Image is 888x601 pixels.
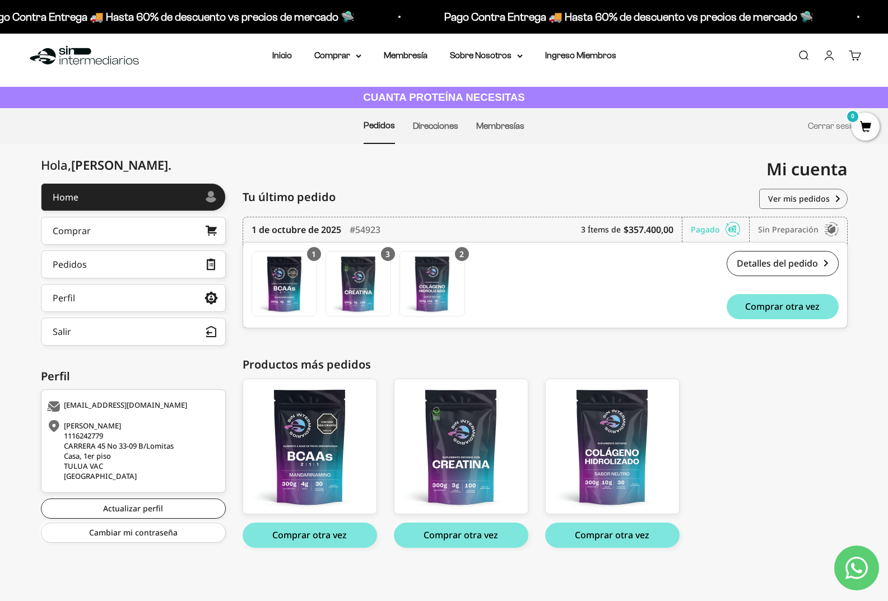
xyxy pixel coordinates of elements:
div: 3 Ítems de [581,217,682,242]
a: 0 [852,122,880,134]
a: Home [41,183,226,211]
div: Sin preparación [758,217,839,242]
button: Salir [41,318,226,346]
a: Cambiar mi contraseña [41,523,226,543]
a: Inicio [272,50,292,60]
a: Membresía [384,50,427,60]
a: Creatina Monohidrato - 300g [326,251,391,316]
div: Home [53,193,78,202]
button: Comprar otra vez [243,523,377,548]
a: Creatina Monohidrato - 300g [394,379,528,514]
img: Translation missing: es.Creatina Monohidrato - 300g [326,251,390,316]
summary: Sobre Nosotros [450,48,523,63]
div: 1 [307,247,321,261]
a: BCAAs sabor Limón - Mandarina (2:1:1) [243,379,377,514]
summary: Comprar [314,48,361,63]
span: [PERSON_NAME] [71,156,171,173]
img: Translation missing: es.Colágeno Hidrolizado - 300g [400,251,464,316]
div: Perfil [41,368,226,385]
a: Pedidos [41,250,226,278]
div: Pedidos [53,260,87,269]
img: colageno_01_e03c224b-442a-42c4-94f4-6330c5066a10_large.png [546,379,679,514]
button: Comprar otra vez [394,523,528,548]
a: Comprar [41,217,226,245]
a: Ingreso Miembros [545,50,616,60]
button: Comprar otra vez [727,294,839,319]
div: #54923 [350,217,380,242]
mark: 0 [846,110,859,123]
div: [EMAIL_ADDRESS][DOMAIN_NAME] [47,401,217,412]
time: 1 de octubre de 2025 [252,223,341,236]
span: Comprar otra vez [745,302,820,311]
a: Ver mis pedidos [759,189,848,209]
div: Productos más pedidos [243,356,848,373]
a: Colágeno Hidrolizado - 300g [545,379,680,514]
a: Colágeno Hidrolizado - 300g [399,251,465,316]
img: creatina_01_f8c850de-56c9-42bd-8a2b-28abf4b4f044_large.png [394,379,528,514]
a: Direcciones [413,121,458,131]
div: Hola, [41,158,171,172]
span: . [168,156,171,173]
strong: CUANTA PROTEÍNA NECESITAS [363,91,525,103]
a: Detalles del pedido [727,251,839,276]
div: Comprar [53,226,91,235]
div: [PERSON_NAME] 1116242779 CARRERA 45 No 33-09 B/Lomitas Casa, 1er piso TULUA VAC [GEOGRAPHIC_DATA] [47,421,217,481]
span: Mi cuenta [766,157,848,180]
img: Translation missing: es.BCAAs sabor Limón - Mandarina (2:1:1) [252,251,317,316]
div: Salir [53,327,71,336]
button: Comprar otra vez [545,523,680,548]
div: 2 [455,247,469,261]
a: Perfil [41,284,226,312]
p: Pago Contra Entrega 🚚 Hasta 60% de descuento vs precios de mercado 🛸 [416,8,785,26]
img: bcaas_01_large.png [243,379,376,514]
div: Perfil [53,293,75,302]
div: 3 [381,247,395,261]
a: Membresías [476,121,524,131]
span: Tu último pedido [243,189,336,206]
a: Cerrar sesión [808,121,861,131]
a: Pedidos [364,120,395,130]
a: BCAAs sabor Limón - Mandarina (2:1:1) [252,251,317,316]
a: Actualizar perfil [41,498,226,519]
div: Pagado [691,217,750,242]
b: $357.400,00 [624,223,673,236]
